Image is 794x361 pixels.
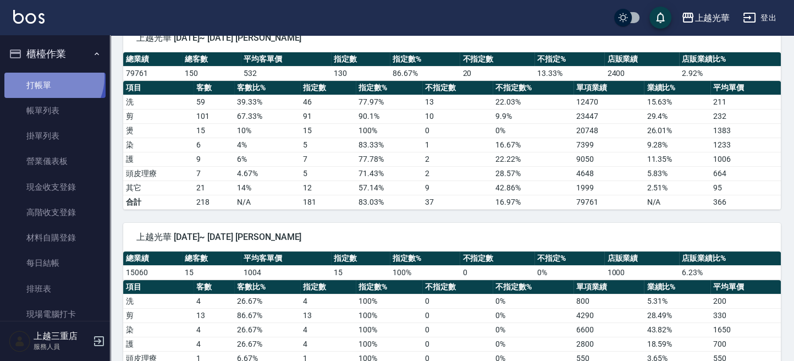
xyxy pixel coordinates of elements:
td: 12470 [574,95,644,109]
td: 2.51 % [644,180,710,195]
td: 150 [182,66,241,80]
td: 其它 [123,180,194,195]
td: 39.33 % [234,95,300,109]
td: 100 % [356,123,422,138]
td: 800 [574,294,644,308]
th: 客數比% [234,280,300,294]
td: 4 % [234,138,300,152]
td: 330 [710,308,781,322]
td: 4648 [574,166,644,180]
td: 67.33 % [234,109,300,123]
td: 0 % [493,337,574,351]
th: 平均客單價 [241,251,331,266]
td: 10 [422,109,493,123]
td: 13.33 % [534,66,604,80]
td: 6600 [574,322,644,337]
td: 2 [422,152,493,166]
button: 登出 [738,8,781,28]
th: 不指定數 [460,52,534,67]
button: 上越光華 [677,7,734,29]
td: 4 [300,294,356,308]
td: 1000 [604,265,679,280]
th: 店販業績 [604,251,679,266]
span: 上越光華 [DATE]~ [DATE] [PERSON_NAME] [136,32,768,43]
td: 29.4 % [644,109,710,123]
th: 客數 [194,280,234,294]
td: 26.67 % [234,322,300,337]
th: 指定數 [331,251,390,266]
td: 1999 [574,180,644,195]
td: 2 [422,166,493,180]
th: 平均單價 [710,280,781,294]
td: 5 [300,166,356,180]
td: 100 % [356,294,422,308]
td: 1 [422,138,493,152]
td: 1233 [710,138,781,152]
td: 15060 [123,265,182,280]
td: 0 [422,322,493,337]
td: 86.67 % [234,308,300,322]
th: 不指定數% [493,81,574,95]
td: 16.67 % [493,138,574,152]
th: 指定數% [356,81,422,95]
td: 700 [710,337,781,351]
td: 28.49 % [644,308,710,322]
td: 100 % [356,337,422,351]
td: 剪 [123,109,194,123]
td: 1004 [241,265,331,280]
th: 平均客單價 [241,52,331,67]
td: 9050 [574,152,644,166]
th: 指定數 [300,280,356,294]
td: 0 [422,294,493,308]
td: 9.9 % [493,109,574,123]
img: Logo [13,10,45,24]
td: 剪 [123,308,194,322]
th: 指定數% [356,280,422,294]
td: 13 [194,308,234,322]
td: 2400 [604,66,679,80]
td: 4 [194,337,234,351]
td: 100 % [356,322,422,337]
td: 0 % [493,322,574,337]
td: 15 [194,123,234,138]
th: 業績比% [644,81,710,95]
td: 14 % [234,180,300,195]
td: 100 % [356,308,422,322]
td: N/A [234,195,300,209]
a: 現金收支登錄 [4,174,106,200]
button: 櫃檯作業 [4,40,106,68]
td: 101 [194,109,234,123]
a: 打帳單 [4,73,106,98]
th: 店販業績比% [679,251,781,266]
td: 4 [194,322,234,337]
td: 4 [300,322,356,337]
td: 燙 [123,123,194,138]
td: 4 [194,294,234,308]
a: 材料自購登錄 [4,225,106,250]
td: 71.43 % [356,166,422,180]
td: 2.92 % [679,66,781,80]
td: 532 [241,66,331,80]
td: 6.23 % [679,265,781,280]
td: 77.97 % [356,95,422,109]
td: 22.03 % [493,95,574,109]
th: 指定數 [331,52,390,67]
td: 4290 [574,308,644,322]
table: a dense table [123,251,781,280]
td: 0 % [493,123,574,138]
td: 100 % [390,265,460,280]
td: 0 [422,123,493,138]
td: 15.63 % [644,95,710,109]
td: 232 [710,109,781,123]
td: 0 % [534,265,604,280]
td: 5.31 % [644,294,710,308]
td: 4 [300,337,356,351]
td: 26.01 % [644,123,710,138]
th: 總客數 [182,251,241,266]
div: 上越光華 [694,11,730,25]
td: 200 [710,294,781,308]
th: 單項業績 [574,81,644,95]
th: 不指定% [534,52,604,67]
a: 現場電腦打卡 [4,302,106,327]
th: 不指定% [534,251,604,266]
